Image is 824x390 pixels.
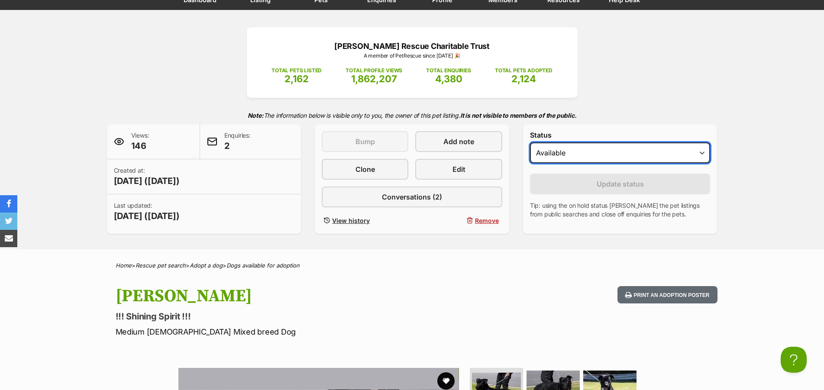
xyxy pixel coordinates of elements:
[511,73,536,84] span: 2,124
[226,262,300,269] a: Dogs available for adoption
[322,187,502,207] a: Conversations (2)
[260,40,565,52] p: [PERSON_NAME] Rescue Charitable Trust
[443,136,474,147] span: Add note
[107,106,717,124] p: The information below is visible only to you, the owner of this pet listing.
[346,67,402,74] p: TOTAL PROFILE VIEWS
[426,67,471,74] p: TOTAL ENQUIRIES
[116,326,482,338] p: Medium [DEMOGRAPHIC_DATA] Mixed breed Dog
[114,166,180,187] p: Created at:
[248,112,264,119] strong: Note:
[355,136,375,147] span: Bump
[597,179,644,189] span: Update status
[284,73,309,84] span: 2,162
[116,286,482,306] h1: [PERSON_NAME]
[435,73,462,84] span: 4,380
[114,201,180,222] p: Last updated:
[260,52,565,60] p: A member of PetRescue since [DATE] 🎉
[530,131,711,139] label: Status
[332,216,370,225] span: View history
[355,164,375,174] span: Clone
[224,131,251,152] p: Enquiries:
[415,131,502,152] a: Add note
[271,67,322,74] p: TOTAL PETS LISTED
[617,286,717,304] button: Print an adoption poster
[382,192,442,202] span: Conversations (2)
[190,262,223,269] a: Adopt a dog
[114,210,180,222] span: [DATE] ([DATE])
[116,310,482,322] p: !!! Shining Spirit !!!
[131,131,149,152] p: Views:
[530,201,711,219] p: Tip: using the on hold status [PERSON_NAME] the pet listings from public searches and close off e...
[114,175,180,187] span: [DATE] ([DATE])
[116,262,132,269] a: Home
[136,262,186,269] a: Rescue pet search
[351,73,397,84] span: 1,862,207
[495,67,553,74] p: TOTAL PETS ADOPTED
[224,140,251,152] span: 2
[94,262,730,269] div: > > >
[452,164,465,174] span: Edit
[437,372,455,390] button: favourite
[322,214,408,227] a: View history
[415,159,502,180] a: Edit
[530,174,711,194] button: Update status
[460,112,577,119] strong: It is not visible to members of the public.
[322,131,408,152] button: Bump
[131,140,149,152] span: 146
[781,347,807,373] iframe: Help Scout Beacon - Open
[415,214,502,227] button: Remove
[322,159,408,180] a: Clone
[475,216,499,225] span: Remove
